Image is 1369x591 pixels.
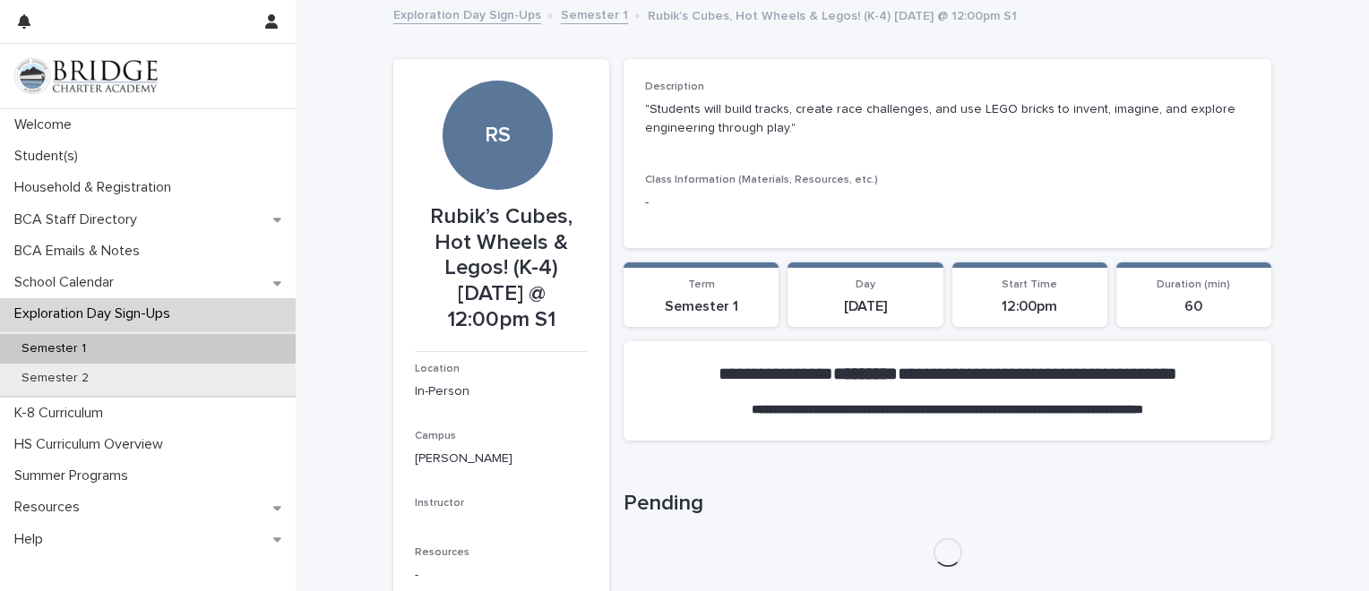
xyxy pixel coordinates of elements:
[688,279,715,290] span: Term
[415,431,456,441] span: Campus
[645,175,878,185] span: Class Information (Materials, Resources, etc.)
[798,298,932,315] p: [DATE]
[7,148,92,165] p: Student(s)
[415,382,588,401] p: In-Person
[645,81,704,92] span: Description
[415,566,588,585] p: -
[7,179,185,196] p: Household & Registration
[7,467,142,484] p: Summer Programs
[415,364,460,374] span: Location
[624,491,1271,517] h1: Pending
[415,204,588,333] p: Rubik’s Cubes, Hot Wheels & Legos! (K-4) [DATE] @ 12:00pm S1
[7,305,185,322] p: Exploration Day Sign-Ups
[7,371,103,386] p: Semester 2
[7,341,100,356] p: Semester 1
[7,405,117,422] p: K-8 Curriculum
[443,13,552,148] div: RS
[7,211,151,228] p: BCA Staff Directory
[393,4,541,24] a: Exploration Day Sign-Ups
[7,274,128,291] p: School Calendar
[648,4,1017,24] p: Rubik’s Cubes, Hot Wheels & Legos! (K-4) [DATE] @ 12:00pm S1
[7,531,57,548] p: Help
[645,100,1250,138] p: "Students will build tracks, create race challenges, and use LEGO bricks to invent, imagine, and ...
[415,498,464,509] span: Instructor
[415,547,469,558] span: Resources
[963,298,1097,315] p: 12:00pm
[7,436,177,453] p: HS Curriculum Overview
[7,499,94,516] p: Resources
[634,298,768,315] p: Semester 1
[561,4,628,24] a: Semester 1
[14,58,158,94] img: V1C1m3IdTEidaUdm9Hs0
[1157,279,1230,290] span: Duration (min)
[7,116,86,133] p: Welcome
[645,193,1250,212] p: -
[1127,298,1261,315] p: 60
[415,450,588,468] p: [PERSON_NAME]
[7,243,154,260] p: BCA Emails & Notes
[1002,279,1057,290] span: Start Time
[856,279,875,290] span: Day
